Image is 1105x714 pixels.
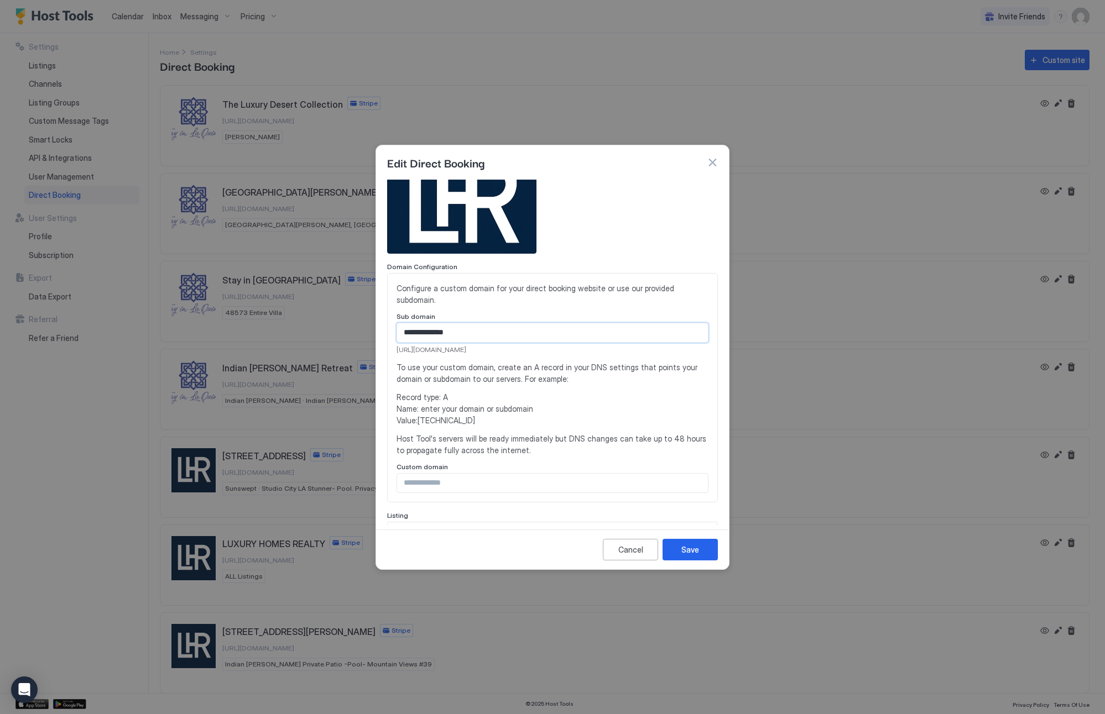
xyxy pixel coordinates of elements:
span: Edit Direct Booking [387,154,484,171]
span: Domain Configuration [387,262,457,271]
div: Open Intercom Messenger [11,676,38,703]
button: Cancel [603,539,658,560]
input: Input Field [397,474,708,492]
span: Host Tool's servers will be ready immediately but DNS changes can take up to 48 hours to propagat... [397,433,708,456]
span: Record type: A Name: enter your domain or subdomain Value: [TECHNICAL_ID] [397,391,708,426]
div: View image [387,154,536,254]
input: Input Field [397,323,708,342]
div: Save [681,544,699,555]
span: Sub domain [397,312,435,321]
span: Custom domain [397,463,448,471]
div: Cancel [618,544,643,555]
span: [URL][DOMAIN_NAME] [397,345,708,355]
span: Listing [387,511,408,519]
span: Configure a custom domain for your direct booking website or use our provided subdomain. [397,282,708,306]
button: Save [663,539,718,560]
span: To use your custom domain, create an A record in your DNS settings that points your domain or sub... [397,361,708,385]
